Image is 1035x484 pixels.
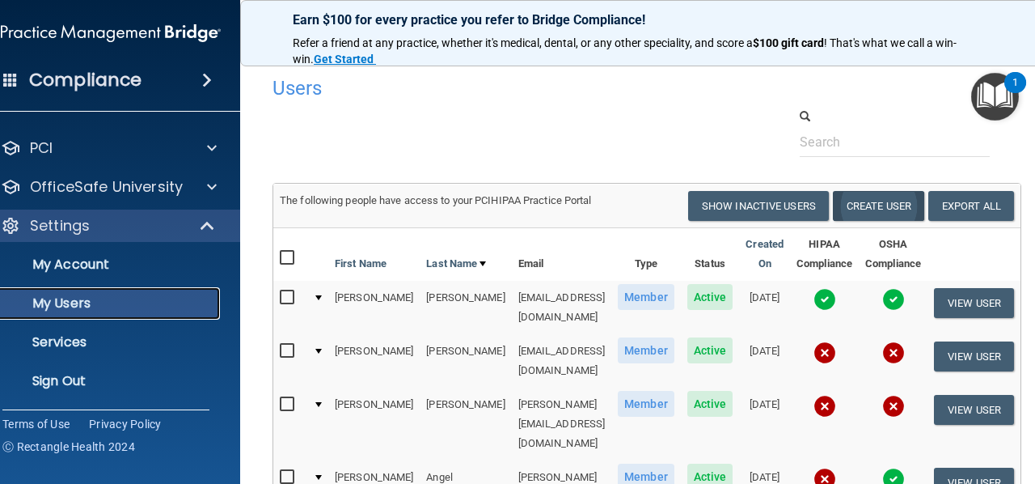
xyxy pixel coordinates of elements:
[328,334,420,388] td: [PERSON_NAME]
[293,36,957,66] span: ! That's what we call a win-win.
[739,281,790,334] td: [DATE]
[618,338,674,363] span: Member
[833,191,924,221] button: Create User
[687,338,733,363] span: Active
[739,334,790,388] td: [DATE]
[681,228,740,281] th: Status
[934,288,1014,318] button: View User
[335,254,387,274] a: First Name
[280,194,592,206] span: The following people have access to your PCIHIPAA Practice Portal
[687,391,733,417] span: Active
[89,416,162,432] a: Privacy Policy
[1,17,221,49] img: PMB logo
[928,191,1014,221] a: Export All
[314,53,376,66] a: Get Started
[512,281,612,334] td: [EMAIL_ADDRESS][DOMAIN_NAME]
[1012,83,1018,104] div: 1
[1,216,216,236] a: Settings
[746,235,784,274] a: Created On
[426,254,486,274] a: Last Name
[30,216,90,236] p: Settings
[2,439,135,455] span: Ⓒ Rectangle Health 2024
[934,395,1014,425] button: View User
[29,69,142,91] h4: Compliance
[293,36,753,49] span: Refer a friend at any practice, whether it's medical, dental, or any other speciality, and score a
[618,284,674,310] span: Member
[882,395,905,418] img: cross.ca9f0e7f.svg
[611,228,681,281] th: Type
[687,284,733,310] span: Active
[813,342,836,364] img: cross.ca9f0e7f.svg
[2,416,70,432] a: Terms of Use
[328,388,420,461] td: [PERSON_NAME]
[420,281,511,334] td: [PERSON_NAME]
[882,288,905,311] img: tick.e7d51cea.svg
[512,228,612,281] th: Email
[934,342,1014,371] button: View User
[813,288,836,311] img: tick.e7d51cea.svg
[30,138,53,158] p: PCI
[1,177,217,197] a: OfficeSafe University
[800,127,990,157] input: Search
[272,78,699,99] h4: Users
[328,281,420,334] td: [PERSON_NAME]
[618,391,674,417] span: Member
[753,36,824,49] strong: $100 gift card
[688,191,829,221] button: Show Inactive Users
[813,395,836,418] img: cross.ca9f0e7f.svg
[790,228,859,281] th: HIPAA Compliance
[1,138,217,158] a: PCI
[512,334,612,388] td: [EMAIL_ADDRESS][DOMAIN_NAME]
[420,334,511,388] td: [PERSON_NAME]
[859,228,927,281] th: OSHA Compliance
[739,388,790,461] td: [DATE]
[293,12,965,28] p: Earn $100 for every practice you refer to Bridge Compliance!
[420,388,511,461] td: [PERSON_NAME]
[882,342,905,364] img: cross.ca9f0e7f.svg
[971,73,1019,121] button: Open Resource Center, 1 new notification
[314,53,374,66] strong: Get Started
[512,388,612,461] td: [PERSON_NAME][EMAIL_ADDRESS][DOMAIN_NAME]
[30,177,183,197] p: OfficeSafe University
